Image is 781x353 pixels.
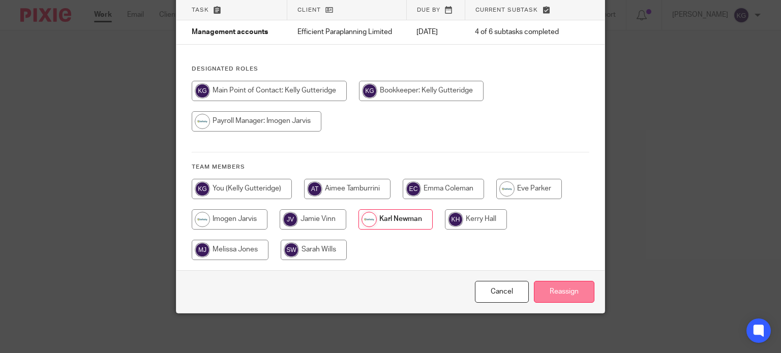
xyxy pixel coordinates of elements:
h4: Designated Roles [192,65,590,73]
span: Client [297,7,321,13]
input: Reassign [534,281,594,303]
span: Current subtask [475,7,538,13]
a: Close this dialog window [475,281,529,303]
span: Task [192,7,209,13]
span: Due by [417,7,440,13]
span: Management accounts [192,29,268,36]
p: Efficient Paraplanning Limited [297,27,397,37]
h4: Team members [192,163,590,171]
p: [DATE] [416,27,455,37]
td: 4 of 6 subtasks completed [465,20,573,45]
